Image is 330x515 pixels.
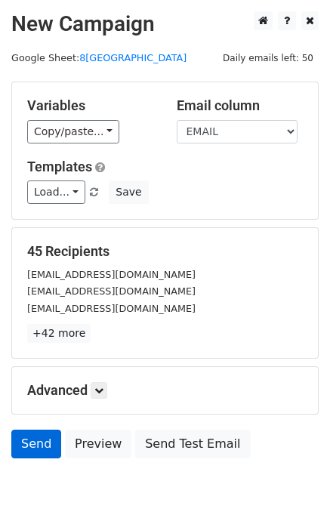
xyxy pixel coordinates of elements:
a: Copy/paste... [27,120,119,143]
small: [EMAIL_ADDRESS][DOMAIN_NAME] [27,303,196,314]
a: 8[GEOGRAPHIC_DATA] [79,52,187,63]
h5: 45 Recipients [27,243,303,260]
h5: Variables [27,97,154,114]
iframe: Chat Widget [254,443,330,515]
a: Send [11,430,61,458]
h5: Email column [177,97,304,114]
a: Templates [27,159,92,174]
a: +42 more [27,324,91,343]
a: Send Test Email [135,430,250,458]
h2: New Campaign [11,11,319,37]
small: Google Sheet: [11,52,187,63]
a: Preview [65,430,131,458]
a: Load... [27,180,85,204]
button: Save [109,180,148,204]
span: Daily emails left: 50 [217,50,319,66]
div: 聊天小工具 [254,443,330,515]
small: [EMAIL_ADDRESS][DOMAIN_NAME] [27,269,196,280]
a: Daily emails left: 50 [217,52,319,63]
h5: Advanced [27,382,303,399]
small: [EMAIL_ADDRESS][DOMAIN_NAME] [27,285,196,297]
